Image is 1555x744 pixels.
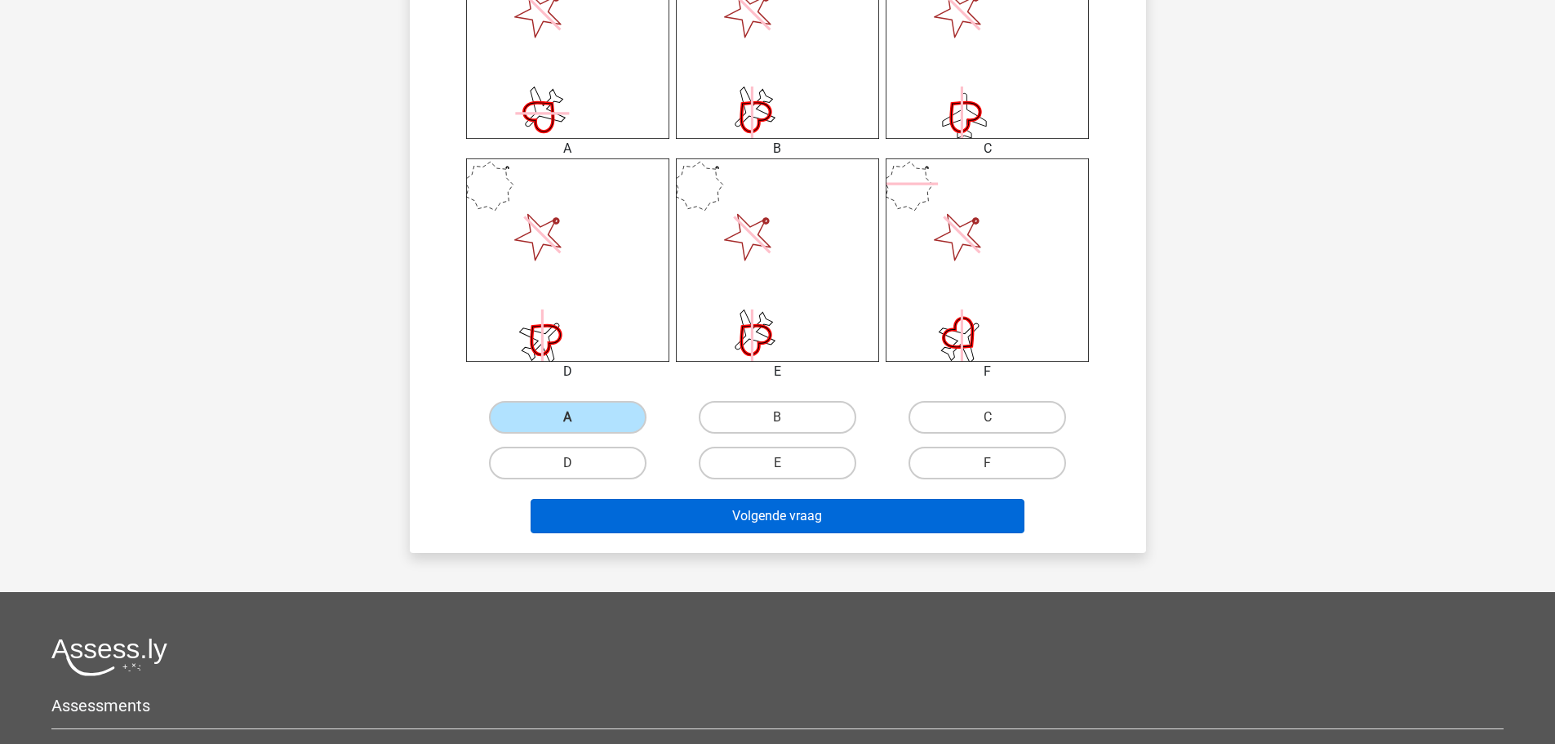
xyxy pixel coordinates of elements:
[873,139,1101,158] div: C
[664,139,891,158] div: B
[699,401,856,434] label: B
[454,362,682,381] div: D
[489,401,646,434] label: A
[699,447,856,479] label: E
[873,362,1101,381] div: F
[489,447,646,479] label: D
[531,499,1024,533] button: Volgende vraag
[51,638,167,676] img: Assessly logo
[454,139,682,158] div: A
[909,401,1066,434] label: C
[51,696,1504,715] h5: Assessments
[664,362,891,381] div: E
[909,447,1066,479] label: F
